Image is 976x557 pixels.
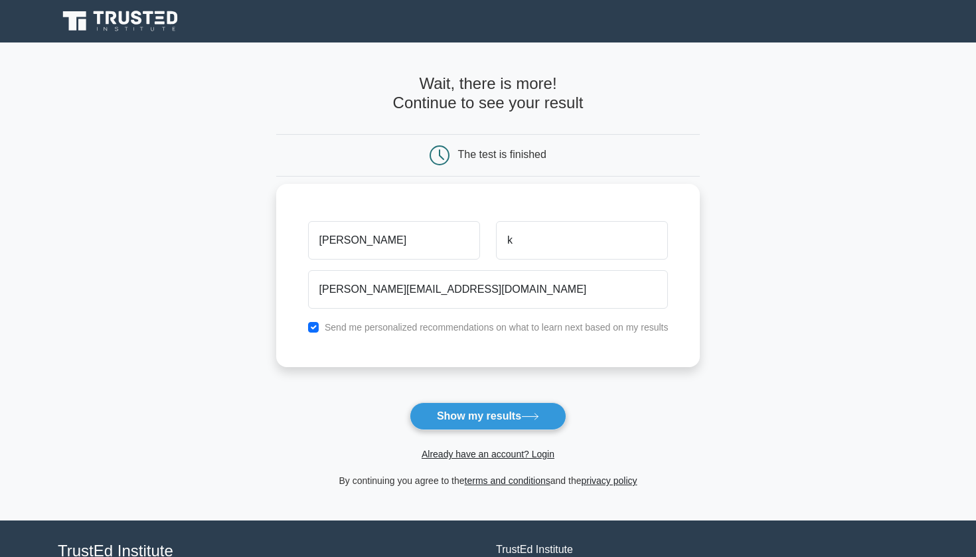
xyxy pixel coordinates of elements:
[582,475,637,486] a: privacy policy
[308,221,480,260] input: First name
[465,475,550,486] a: terms and conditions
[276,74,700,113] h4: Wait, there is more! Continue to see your result
[325,322,669,333] label: Send me personalized recommendations on what to learn next based on my results
[410,402,566,430] button: Show my results
[268,473,708,489] div: By continuing you agree to the and the
[308,270,669,309] input: Email
[496,221,668,260] input: Last name
[422,449,554,459] a: Already have an account? Login
[458,149,546,160] div: The test is finished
